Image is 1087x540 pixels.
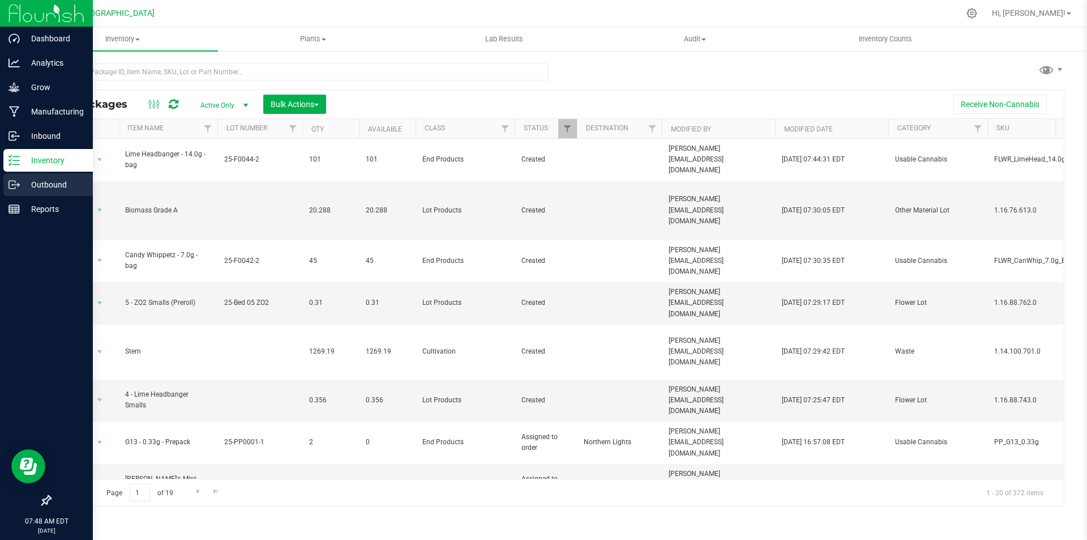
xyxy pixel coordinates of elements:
[977,484,1052,501] span: 1 - 20 of 372 items
[97,484,182,501] span: Page of 19
[669,384,768,417] span: [PERSON_NAME][EMAIL_ADDRESS][DOMAIN_NAME]
[93,152,107,168] span: select
[784,125,833,133] a: Modified Date
[790,27,981,51] a: Inventory Counts
[366,205,409,216] span: 20.288
[895,205,981,216] span: Other Material Lot
[93,295,107,311] span: select
[190,484,206,499] a: Go to the next page
[20,32,88,45] p: Dashboard
[309,256,352,266] span: 45
[422,395,508,406] span: Lot Products
[994,205,1080,216] span: 1.16.76.613.0
[669,426,768,459] span: [PERSON_NAME][EMAIL_ADDRESS][DOMAIN_NAME]
[470,34,538,44] span: Lab Results
[669,469,768,501] span: [PERSON_NAME][EMAIL_ADDRESS][DOMAIN_NAME]
[125,346,211,357] span: Stem
[59,98,139,110] span: All Packages
[366,256,409,266] span: 45
[895,256,981,266] span: Usable Cannabis
[366,346,409,357] span: 1269.19
[5,526,88,535] p: [DATE]
[218,27,409,51] a: Plants
[50,63,549,80] input: Search Package ID, Item Name, SKU, Lot or Part Number...
[20,56,88,70] p: Analytics
[125,437,211,448] span: G13 - 0.33g - Prepack
[125,205,211,216] span: Biomass Grade A
[994,297,1080,308] span: 1.16.88.762.0
[77,8,155,18] span: [GEOGRAPHIC_DATA]
[5,516,88,526] p: 07:48 AM EDT
[994,395,1080,406] span: 1.16.88.743.0
[992,8,1065,18] span: Hi, [PERSON_NAME]!
[309,395,352,406] span: 0.356
[93,202,107,218] span: select
[782,256,845,266] span: [DATE] 07:30:35 EDT
[600,34,790,44] span: Audit
[422,437,508,448] span: End Products
[422,256,508,266] span: End Products
[20,129,88,143] p: Inbound
[782,154,845,165] span: [DATE] 07:44:31 EDT
[208,484,224,499] a: Go to the last page
[782,395,845,406] span: [DATE] 07:25:47 EDT
[224,256,296,266] span: 25-F0042-2
[895,437,981,448] span: Usable Cannabis
[524,124,548,132] a: Status
[366,437,409,448] span: 0
[969,119,987,138] a: Filter
[521,205,570,216] span: Created
[600,27,790,51] a: Audit
[309,437,352,448] span: 2
[20,80,88,94] p: Grow
[895,346,981,357] span: Waste
[994,256,1080,266] span: FLWR_CanWhip_7.0g_BG
[782,205,845,216] span: [DATE] 07:30:05 EDT
[643,119,662,138] a: Filter
[125,389,211,411] span: 4 - Lime Headbanger Smalls
[782,437,845,448] span: [DATE] 16:57:08 EDT
[844,34,927,44] span: Inventory Counts
[521,346,570,357] span: Created
[996,124,1009,132] a: SKU
[671,125,711,133] a: Modified By
[422,154,508,165] span: End Products
[669,143,768,176] span: [PERSON_NAME][EMAIL_ADDRESS][DOMAIN_NAME]
[422,297,508,308] span: Lot Products
[125,250,211,271] span: Candy Whippetz - 7.0g - bag
[263,95,326,114] button: Bulk Actions
[93,344,107,360] span: select
[224,297,296,308] span: 25-Bed 05 ZO2
[521,297,570,308] span: Created
[199,119,217,138] a: Filter
[93,392,107,408] span: select
[8,155,20,166] inline-svg: Inventory
[521,256,570,266] span: Created
[284,119,302,138] a: Filter
[669,287,768,320] span: [PERSON_NAME][EMAIL_ADDRESS][DOMAIN_NAME]
[20,202,88,216] p: Reports
[8,82,20,93] inline-svg: Grow
[895,154,981,165] span: Usable Cannabis
[125,149,211,171] span: Lime Headbanger - 14.0g - bag
[125,297,211,308] span: 5 - ZO2 Smalls (Preroll)
[224,154,296,165] span: 25-F0044-2
[422,205,508,216] span: Lot Products
[409,27,600,51] a: Lab Results
[20,154,88,167] p: Inventory
[994,437,1080,448] span: PP_G13_0.33g
[895,395,981,406] span: Flower Lot
[895,297,981,308] span: Flower Lot
[586,124,628,132] a: Destination
[309,297,352,308] span: 0.31
[20,178,88,192] p: Outbound
[897,124,931,132] a: Category
[93,477,107,493] span: select
[584,437,655,448] span: Northern Lights
[965,8,979,19] div: Manage settings
[8,203,20,215] inline-svg: Reports
[366,154,409,165] span: 101
[521,474,570,495] span: Assigned to order
[130,484,150,501] input: 1
[271,100,319,109] span: Bulk Actions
